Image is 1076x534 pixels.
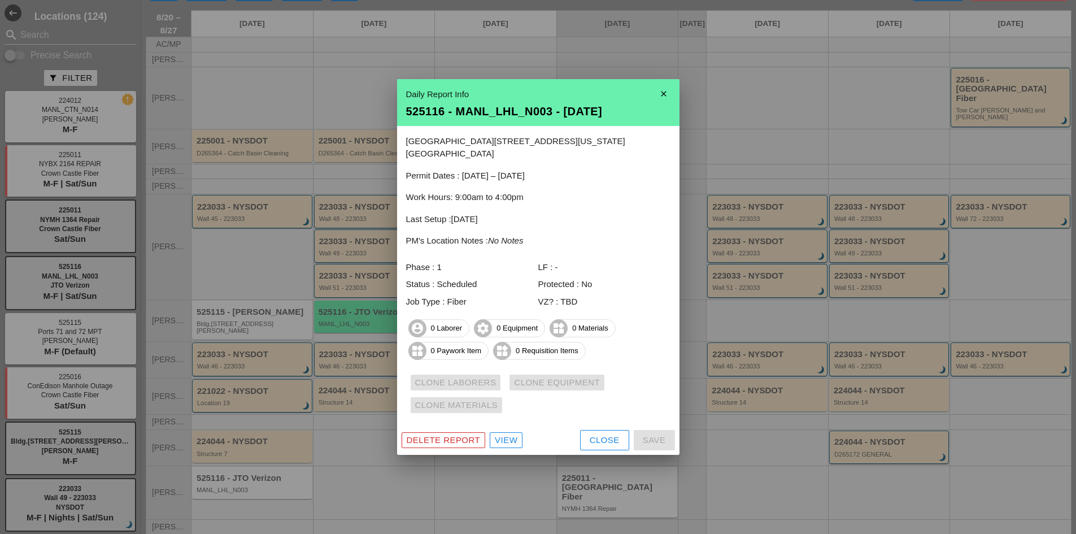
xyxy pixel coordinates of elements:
[538,278,670,291] div: Protected : No
[406,235,670,248] p: PM's Location Notes :
[408,319,426,337] i: account_circle
[406,261,538,274] div: Phase : 1
[409,342,489,360] span: 0 Paywork Item
[406,88,670,101] div: Daily Report Info
[580,430,629,450] button: Close
[495,434,517,447] div: View
[488,236,524,245] i: No Notes
[409,319,469,337] span: 0 Laborer
[550,319,568,337] i: widgets
[406,296,538,309] div: Job Type : Fiber
[451,214,478,224] span: [DATE]
[406,170,670,183] p: Permit Dates : [DATE] – [DATE]
[538,261,670,274] div: LF : -
[406,106,670,117] div: 525116 - MANL_LHL_N003 - [DATE]
[550,319,615,337] span: 0 Materials
[474,319,544,337] span: 0 Equipment
[406,278,538,291] div: Status : Scheduled
[402,432,486,448] button: Delete Report
[652,83,675,105] i: close
[408,342,426,360] i: widgets
[493,342,511,360] i: widgets
[406,135,670,160] p: [GEOGRAPHIC_DATA][STREET_ADDRESS][US_STATE][GEOGRAPHIC_DATA]
[590,434,620,447] div: Close
[494,342,585,360] span: 0 Requisition Items
[406,191,670,204] p: Work Hours: 9:00am to 4:00pm
[406,213,670,226] p: Last Setup :
[490,432,522,448] a: View
[474,319,492,337] i: settings
[407,434,481,447] div: Delete Report
[538,296,670,309] div: VZ? : TBD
